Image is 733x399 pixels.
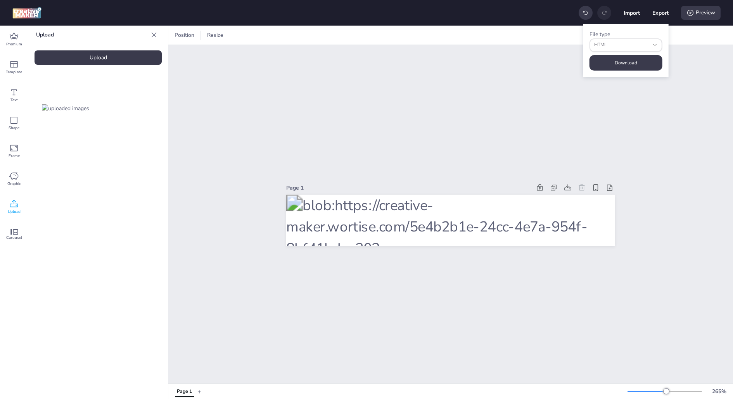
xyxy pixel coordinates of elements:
span: Shape [9,125,19,131]
span: Template [6,69,22,75]
div: Preview [681,6,721,20]
span: Premium [6,41,22,47]
button: fileType [590,38,662,52]
span: HTML [594,41,649,48]
p: Upload [36,26,148,44]
button: Download [590,55,662,71]
img: uploaded images [42,104,89,112]
div: Tabs [171,385,197,398]
div: Page 1 [177,388,192,395]
span: Resize [206,31,225,39]
span: Text [10,97,18,103]
span: Position [173,31,196,39]
div: Upload [35,50,162,65]
button: Export [652,5,669,21]
button: Import [624,5,640,21]
div: Page 1 [286,184,531,192]
img: logo Creative Maker [12,7,41,19]
span: Graphic [7,181,21,187]
label: File type [590,31,610,38]
button: + [197,385,201,398]
div: 265 % [710,387,728,396]
span: Frame [9,153,20,159]
span: Carousel [6,235,22,241]
span: Upload [8,209,21,215]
